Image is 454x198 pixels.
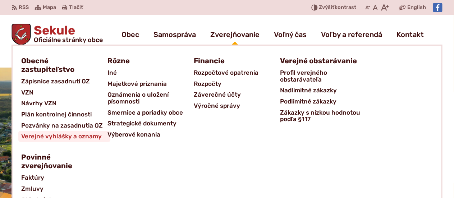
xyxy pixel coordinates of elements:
[21,98,56,109] span: Návrhy VZN
[194,54,225,67] span: Financie
[194,100,240,111] span: Výročné správy
[21,183,107,194] a: Zmluvy
[107,107,183,118] span: Smernice a poriadky obce
[21,54,99,76] a: Obecné zastupiteľstvo
[280,85,366,96] a: Nadlimitné zákazky
[280,54,357,67] span: Verejné obstarávanie
[407,3,426,12] span: English
[194,78,221,89] span: Rozpočty
[107,89,194,107] a: Oznámenia o uložení písomnosti
[21,76,107,87] a: Zápisnice zasadnutí OZ
[280,107,366,125] a: Zákazky s nízkou hodnotou podľa §117
[21,120,103,131] span: Pozvánky na zasadnutia OZ
[107,54,130,67] span: Rôzne
[321,24,382,45] a: Voľby a referendá
[194,89,280,100] a: Záverečné účty
[21,87,107,98] a: VZN
[107,67,117,78] span: Iné
[194,54,271,67] a: Financie
[107,129,194,140] a: Výberové konania
[319,4,335,10] span: Zvýšiť
[280,96,336,107] span: Podlimitné zákazky
[433,3,442,12] img: Prejsť na Facebook stránku
[280,85,337,96] span: Nadlimitné zákazky
[34,37,103,43] span: Oficiálne stránky obce
[21,87,33,98] span: VZN
[107,78,167,89] span: Majetkové priznania
[21,109,92,120] span: Plán kontrolnej činnosti
[396,24,424,45] a: Kontakt
[194,67,280,78] a: Rozpočtové opatrenia
[107,129,160,140] span: Výberové konania
[21,172,44,183] span: Faktúry
[21,98,107,109] a: Návrhy VZN
[21,120,107,131] a: Pozvánky na zasadnutia OZ
[280,67,366,85] a: Profil verejného obstarávateľa
[194,89,241,100] span: Záverečné účty
[21,172,107,183] a: Faktúry
[194,100,280,111] a: Výročné správy
[319,5,357,11] span: kontrast
[194,67,258,78] span: Rozpočtové opatrenia
[21,183,43,194] span: Zmluvy
[21,131,107,142] a: Verejné vyhlášky a oznamy
[153,24,196,45] a: Samospráva
[210,24,260,45] a: Zverejňovanie
[31,24,103,43] h1: Sekule
[21,131,102,142] span: Verejné vyhlášky a oznamy
[107,107,194,118] a: Smernice a poriadky obce
[21,151,99,172] a: Povinné zverejňovanie
[107,118,176,129] span: Strategické dokumenty
[107,54,185,67] a: Rôzne
[406,3,427,12] a: English
[19,3,29,12] span: RSS
[69,5,83,11] span: Tlačiť
[194,78,280,89] a: Rozpočty
[43,3,56,12] span: Mapa
[21,109,107,120] a: Plán kontrolnej činnosti
[280,54,358,67] a: Verejné obstarávanie
[107,67,194,78] a: Iné
[12,24,103,45] a: Logo Sekule, prejsť na domovskú stránku.
[107,78,194,89] a: Majetkové priznania
[12,24,31,45] img: Prejsť na domovskú stránku
[274,24,307,45] a: Voľný čas
[107,118,194,129] a: Strategické dokumenty
[280,96,366,107] a: Podlimitné zákazky
[21,76,90,87] span: Zápisnice zasadnutí OZ
[121,24,139,45] a: Obec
